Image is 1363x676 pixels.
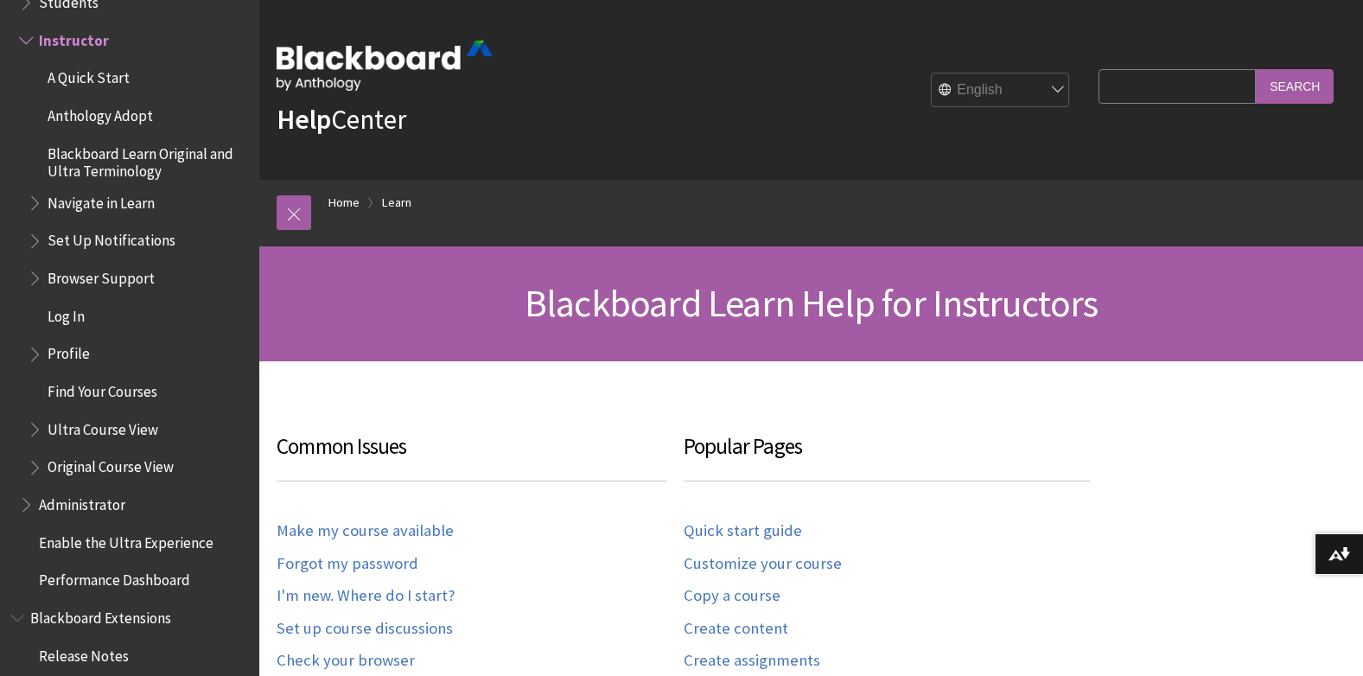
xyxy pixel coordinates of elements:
[277,586,455,606] a: I'm new. Where do I start?
[277,102,406,137] a: HelpCenter
[684,430,1091,481] h3: Popular Pages
[328,192,360,214] a: Home
[39,490,125,513] span: Administrator
[48,302,85,325] span: Log In
[277,651,415,671] a: Check your browser
[684,619,788,639] a: Create content
[525,279,1098,327] span: Blackboard Learn Help for Instructors
[382,192,411,214] a: Learn
[48,415,158,438] span: Ultra Course View
[684,586,780,606] a: Copy a course
[277,619,453,639] a: Set up course discussions
[684,521,802,541] a: Quick start guide
[277,554,418,574] a: Forgot my password
[39,528,213,552] span: Enable the Ultra Experience
[30,603,171,627] span: Blackboard Extensions
[1256,69,1334,103] input: Search
[48,101,153,124] span: Anthology Adopt
[277,41,493,91] img: Blackboard by Anthology
[277,430,666,481] h3: Common Issues
[48,139,247,180] span: Blackboard Learn Original and Ultra Terminology
[48,264,155,287] span: Browser Support
[48,377,157,400] span: Find Your Courses
[48,64,130,87] span: A Quick Start
[932,73,1070,108] select: Site Language Selector
[39,641,129,665] span: Release Notes
[39,26,109,49] span: Instructor
[48,340,90,363] span: Profile
[277,521,454,541] a: Make my course available
[48,453,174,476] span: Original Course View
[48,226,175,250] span: Set Up Notifications
[39,566,190,590] span: Performance Dashboard
[684,554,842,574] a: Customize your course
[48,188,155,212] span: Navigate in Learn
[684,651,820,671] a: Create assignments
[277,102,331,137] strong: Help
